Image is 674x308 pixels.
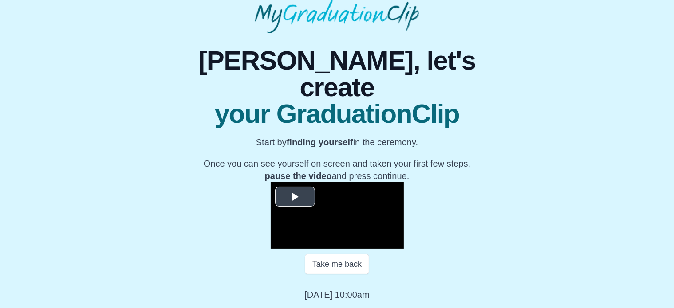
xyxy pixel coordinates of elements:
p: Start by in the ceremony. [169,136,506,148]
span: [PERSON_NAME], let's create [169,47,506,101]
div: Video Player [271,182,404,249]
span: your GraduationClip [169,101,506,127]
p: [DATE] 10:00am [304,289,369,301]
b: finding yourself [287,137,353,147]
b: pause the video [265,171,332,181]
button: Play Video [275,187,315,207]
p: Once you can see yourself on screen and taken your first few steps, and press continue. [169,157,506,182]
button: Take me back [305,254,369,274]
